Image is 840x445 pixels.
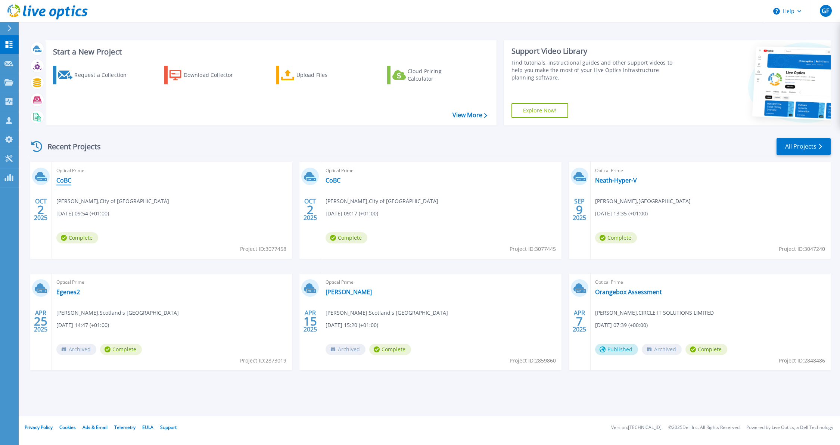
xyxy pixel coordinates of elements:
div: Find tutorials, instructional guides and other support videos to help you make the most of your L... [511,59,679,81]
div: APR 2025 [303,308,317,335]
span: Complete [56,232,98,243]
a: Ads & Email [83,424,108,430]
span: Complete [685,344,727,355]
span: [PERSON_NAME] , CIRCLE IT SOLUTIONS LIMITED [595,309,714,317]
span: Archived [56,344,96,355]
span: Published [595,344,638,355]
span: Optical Prime [56,167,287,175]
span: Complete [100,344,142,355]
div: Cloud Pricing Calculator [408,68,467,83]
span: [DATE] 14:47 (+01:00) [56,321,109,329]
li: Powered by Live Optics, a Dell Technology [746,425,833,430]
span: Project ID: 2873019 [240,357,286,365]
span: Project ID: 3077458 [240,245,286,253]
span: Project ID: 3077445 [510,245,556,253]
span: Optical Prime [595,278,826,286]
a: Upload Files [276,66,359,84]
a: View More [452,112,487,119]
span: Complete [326,232,367,243]
a: Neath-Hyper-V [595,177,637,184]
a: Cookies [59,424,76,430]
span: 25 [34,318,47,324]
span: [PERSON_NAME] , Scotland's [GEOGRAPHIC_DATA] [326,309,448,317]
a: Orangebox Assessment [595,288,662,296]
span: Project ID: 3047240 [779,245,825,253]
span: Project ID: 2848486 [779,357,825,365]
a: EULA [142,424,153,430]
span: Optical Prime [326,167,557,175]
span: [DATE] 13:35 (+01:00) [595,209,648,218]
span: 2 [307,206,314,213]
span: Optical Prime [326,278,557,286]
div: APR 2025 [572,308,587,335]
span: [DATE] 09:54 (+01:00) [56,209,109,218]
div: Download Collector [184,68,243,83]
a: Download Collector [164,66,248,84]
span: Archived [326,344,365,355]
span: GF [822,8,829,14]
a: CoBC [326,177,340,184]
span: [PERSON_NAME] , City of [GEOGRAPHIC_DATA] [56,197,169,205]
a: Telemetry [114,424,136,430]
div: OCT 2025 [34,196,48,223]
li: Version: [TECHNICAL_ID] [611,425,662,430]
span: Optical Prime [595,167,826,175]
span: 9 [576,206,583,213]
a: Egenes2 [56,288,80,296]
a: Cloud Pricing Calculator [387,66,470,84]
span: 15 [304,318,317,324]
span: Project ID: 2859860 [510,357,556,365]
a: Support [160,424,177,430]
a: [PERSON_NAME] [326,288,372,296]
span: 2 [37,206,44,213]
span: 7 [576,318,583,324]
span: [DATE] 09:17 (+01:00) [326,209,378,218]
span: [PERSON_NAME] , City of [GEOGRAPHIC_DATA] [326,197,438,205]
a: Explore Now! [511,103,568,118]
div: APR 2025 [34,308,48,335]
h3: Start a New Project [53,48,487,56]
li: © 2025 Dell Inc. All Rights Reserved [668,425,740,430]
a: Privacy Policy [25,424,53,430]
div: Support Video Library [511,46,679,56]
a: CoBC [56,177,71,184]
div: Upload Files [296,68,356,83]
span: Complete [369,344,411,355]
span: [PERSON_NAME] , [GEOGRAPHIC_DATA] [595,197,691,205]
div: SEP 2025 [572,196,587,223]
span: [PERSON_NAME] , Scotland's [GEOGRAPHIC_DATA] [56,309,179,317]
span: Optical Prime [56,278,287,286]
span: Archived [642,344,682,355]
span: [DATE] 15:20 (+01:00) [326,321,378,329]
div: OCT 2025 [303,196,317,223]
span: [DATE] 07:39 (+00:00) [595,321,648,329]
div: Request a Collection [74,68,134,83]
div: Recent Projects [29,137,111,156]
a: All Projects [777,138,831,155]
span: Complete [595,232,637,243]
a: Request a Collection [53,66,136,84]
